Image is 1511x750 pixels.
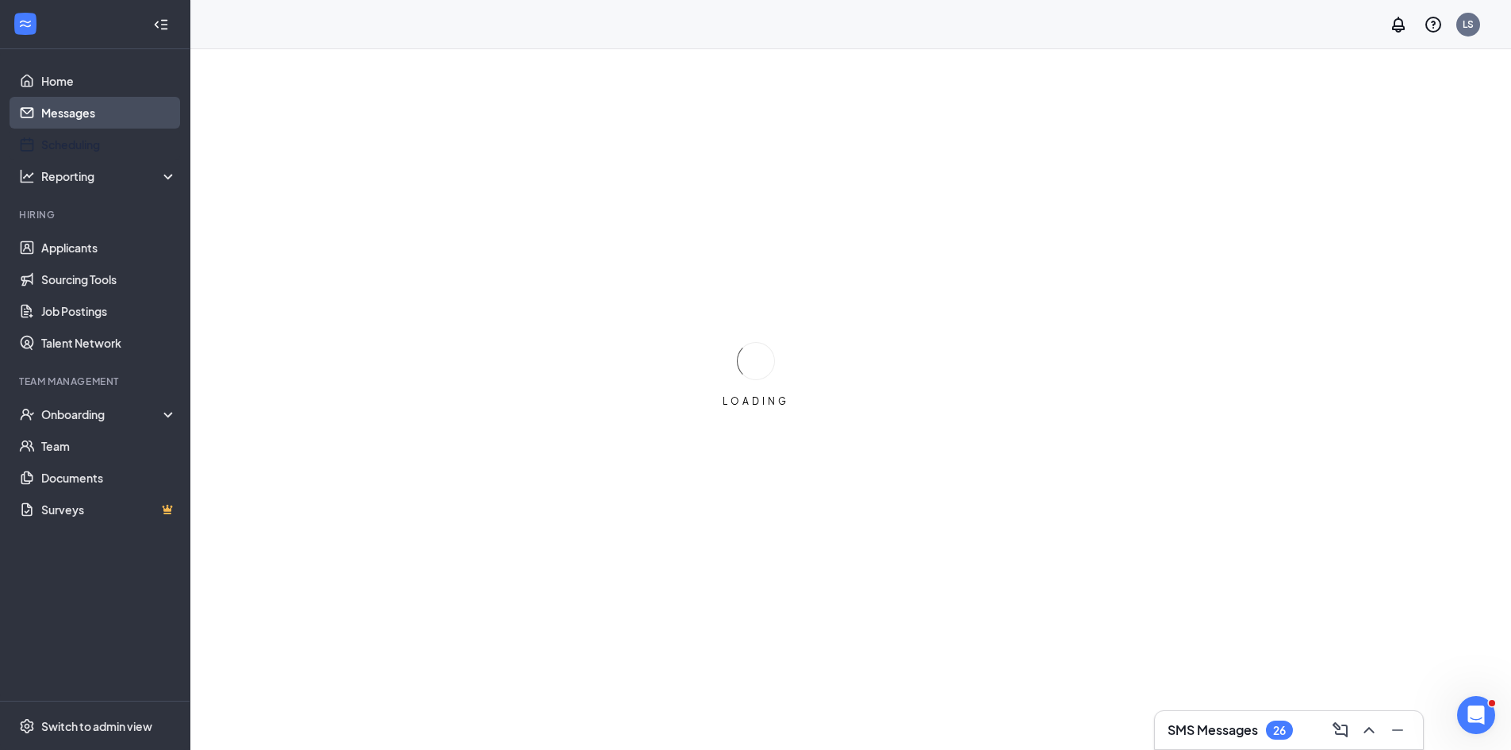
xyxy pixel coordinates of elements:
[1356,717,1382,743] button: ChevronUp
[19,406,35,422] svg: UserCheck
[41,327,177,359] a: Talent Network
[153,17,169,33] svg: Collapse
[1457,696,1495,734] iframe: Intercom live chat
[41,406,163,422] div: Onboarding
[19,375,174,388] div: Team Management
[17,16,33,32] svg: WorkstreamLogo
[1273,724,1286,737] div: 26
[19,168,35,184] svg: Analysis
[1424,15,1443,34] svg: QuestionInfo
[41,263,177,295] a: Sourcing Tools
[41,494,177,525] a: SurveysCrown
[41,65,177,97] a: Home
[41,129,177,160] a: Scheduling
[1463,17,1474,31] div: LS
[1389,15,1408,34] svg: Notifications
[19,718,35,734] svg: Settings
[1331,721,1350,740] svg: ComposeMessage
[1388,721,1407,740] svg: Minimize
[1168,721,1258,739] h3: SMS Messages
[41,295,177,327] a: Job Postings
[41,430,177,462] a: Team
[41,462,177,494] a: Documents
[1385,717,1410,743] button: Minimize
[716,394,796,408] div: LOADING
[41,97,177,129] a: Messages
[1360,721,1379,740] svg: ChevronUp
[1328,717,1353,743] button: ComposeMessage
[41,718,152,734] div: Switch to admin view
[41,168,178,184] div: Reporting
[19,208,174,221] div: Hiring
[41,232,177,263] a: Applicants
